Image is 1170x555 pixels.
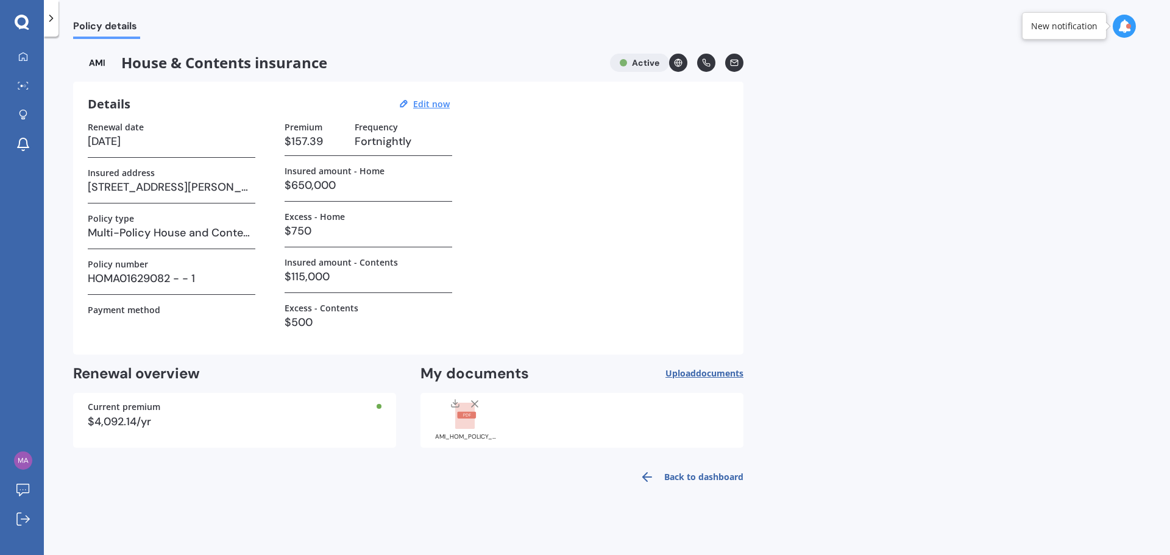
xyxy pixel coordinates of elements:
span: Upload [665,369,743,378]
h3: $650,000 [285,176,452,194]
h3: Multi-Policy House and Contents [88,224,255,242]
h3: $500 [285,313,452,331]
h2: My documents [420,364,529,383]
span: Policy details [73,20,140,37]
h3: HOMA01629082 - - 1 [88,269,255,288]
a: Back to dashboard [633,462,743,492]
img: AMI-text-1.webp [73,54,121,72]
span: documents [696,367,743,379]
button: Uploaddocuments [665,364,743,383]
label: Excess - Contents [285,303,358,313]
label: Policy type [88,213,134,224]
button: Edit now [409,99,453,110]
label: Policy number [88,259,148,269]
label: Frequency [355,122,398,132]
h2: Renewal overview [73,364,396,383]
div: New notification [1031,20,1097,32]
div: Current premium [88,403,381,411]
label: Renewal date [88,122,144,132]
h3: $115,000 [285,267,452,286]
div: AMI_HOM_POLICY_SCHEDULE_HOMA01629082_20250902161333587.pdf [435,434,496,440]
h3: $157.39 [285,132,345,150]
div: $4,092.14/yr [88,416,381,427]
label: Payment method [88,305,160,315]
h3: Details [88,96,130,112]
label: Premium [285,122,322,132]
label: Insured amount - Contents [285,257,398,267]
h3: Fortnightly [355,132,452,150]
h3: [STREET_ADDRESS][PERSON_NAME] [88,178,255,196]
u: Edit now [413,98,450,110]
h3: [DATE] [88,132,255,150]
label: Insured amount - Home [285,166,385,176]
label: Insured address [88,168,155,178]
label: Excess - Home [285,211,345,222]
h3: $750 [285,222,452,240]
span: House & Contents insurance [73,54,600,72]
img: 1ae643e378a9b66a4b2879c0429e0c6c [14,451,32,470]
